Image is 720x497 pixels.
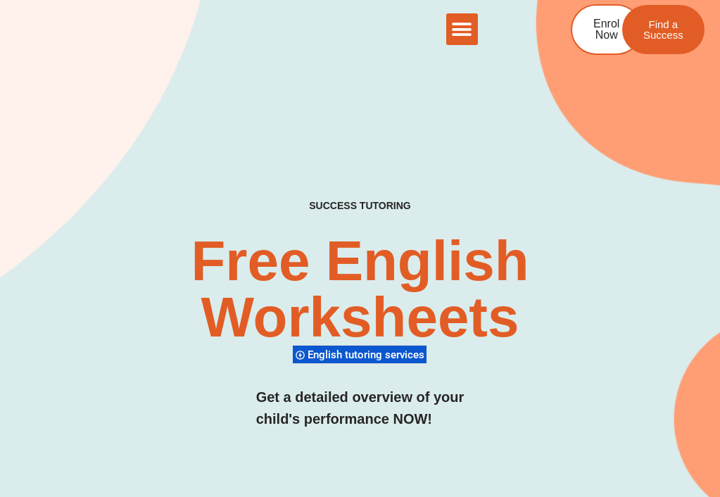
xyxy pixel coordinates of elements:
h3: Get a detailed overview of your child's performance NOW! [256,386,465,430]
h4: SUCCESS TUTORING​ [264,200,456,212]
a: Enrol Now [571,4,642,55]
div: English tutoring services [293,345,427,364]
span: English tutoring services [308,348,429,361]
a: Find a Success [622,5,705,54]
h2: Free English Worksheets​ [146,233,574,346]
span: Enrol Now [593,18,619,41]
div: Menu Toggle [446,13,478,45]
span: Find a Success [643,19,683,40]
